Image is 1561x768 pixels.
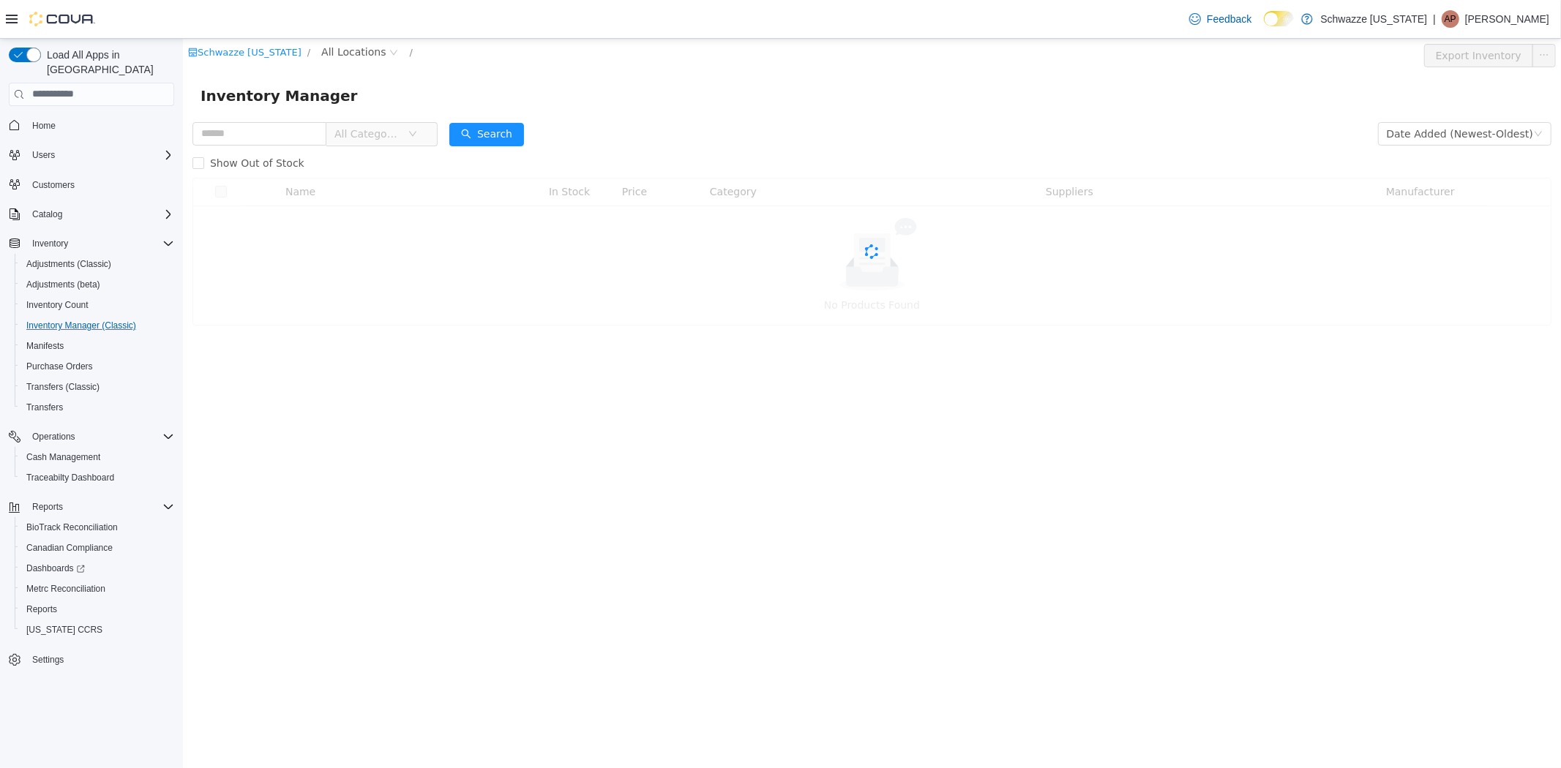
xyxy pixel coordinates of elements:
span: Operations [26,428,174,445]
button: BioTrack Reconciliation [15,517,180,538]
span: Traceabilty Dashboard [26,472,114,483]
span: Inventory Manager [18,45,184,69]
button: icon: searchSearch [266,84,341,108]
span: Washington CCRS [20,621,174,639]
a: Inventory Manager (Classic) [20,317,142,334]
i: icon: shop [5,9,15,18]
span: All Locations [138,5,203,21]
button: Adjustments (beta) [15,274,180,295]
span: Reports [32,501,63,513]
button: Reports [3,497,180,517]
button: Inventory Count [15,295,180,315]
span: BioTrack Reconciliation [26,522,118,533]
span: Users [26,146,174,164]
a: icon: shopSchwazze [US_STATE] [5,8,119,19]
span: All Categories [151,88,218,102]
button: Canadian Compliance [15,538,180,558]
span: Transfers [20,399,174,416]
button: Inventory [3,233,180,254]
button: Settings [3,649,180,670]
button: icon: ellipsis [1350,5,1373,29]
button: Export Inventory [1241,5,1350,29]
button: Manifests [15,336,180,356]
span: Transfers [26,402,63,413]
span: Inventory Count [26,299,89,311]
a: Dashboards [15,558,180,579]
a: Canadian Compliance [20,539,119,557]
span: Dashboards [26,562,85,574]
a: Inventory Count [20,296,94,314]
a: BioTrack Reconciliation [20,519,124,536]
button: Traceabilty Dashboard [15,467,180,488]
span: Transfers (Classic) [26,381,100,393]
a: Settings [26,651,70,669]
span: Operations [32,431,75,443]
span: Metrc Reconciliation [20,580,174,598]
a: Reports [20,601,63,618]
a: Purchase Orders [20,358,99,375]
button: Transfers [15,397,180,418]
span: Dashboards [20,560,174,577]
span: Reports [26,498,174,516]
span: Cash Management [26,451,100,463]
span: Dark Mode [1264,26,1265,27]
span: Canadian Compliance [26,542,113,554]
button: Reports [26,498,69,516]
span: Inventory [26,235,174,252]
button: Inventory [26,235,74,252]
span: Purchase Orders [20,358,174,375]
div: Date Added (Newest-Oldest) [1204,84,1350,106]
span: Customers [32,179,75,191]
span: Traceabilty Dashboard [20,469,174,486]
span: Inventory Count [20,296,174,314]
a: Metrc Reconciliation [20,580,111,598]
span: Catalog [32,208,62,220]
a: Feedback [1183,4,1257,34]
span: Settings [32,654,64,666]
span: Customers [26,176,174,194]
a: Dashboards [20,560,91,577]
a: Adjustments (beta) [20,276,106,293]
span: Manifests [20,337,174,355]
button: Operations [26,428,81,445]
button: Cash Management [15,447,180,467]
span: / [124,8,127,19]
a: Transfers (Classic) [20,378,105,396]
span: Load All Apps in [GEOGRAPHIC_DATA] [41,48,174,77]
span: Adjustments (beta) [26,279,100,290]
span: Inventory Manager (Classic) [26,320,136,331]
a: Home [26,117,61,135]
button: Catalog [3,204,180,225]
span: Home [32,120,56,132]
button: Customers [3,174,180,195]
span: Adjustments (Classic) [26,258,111,270]
span: Transfers (Classic) [20,378,174,396]
span: Adjustments (Classic) [20,255,174,273]
i: icon: down [1351,91,1360,101]
span: BioTrack Reconciliation [20,519,174,536]
span: Inventory Manager (Classic) [20,317,174,334]
button: Purchase Orders [15,356,180,377]
a: Adjustments (Classic) [20,255,117,273]
button: Metrc Reconciliation [15,579,180,599]
a: Customers [26,176,81,194]
span: Home [26,116,174,135]
button: Operations [3,426,180,447]
span: Inventory [32,238,68,249]
a: Transfers [20,399,69,416]
button: Inventory Manager (Classic) [15,315,180,336]
span: AP [1445,10,1456,28]
div: Amber Palubeskie [1442,10,1459,28]
a: [US_STATE] CCRS [20,621,108,639]
span: Manifests [26,340,64,352]
span: Metrc Reconciliation [26,583,105,595]
button: Users [26,146,61,164]
span: Reports [20,601,174,618]
span: Purchase Orders [26,361,93,372]
button: Transfers (Classic) [15,377,180,397]
span: / [227,8,230,19]
a: Manifests [20,337,70,355]
a: Cash Management [20,448,106,466]
i: icon: down [225,91,234,101]
a: Traceabilty Dashboard [20,469,120,486]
